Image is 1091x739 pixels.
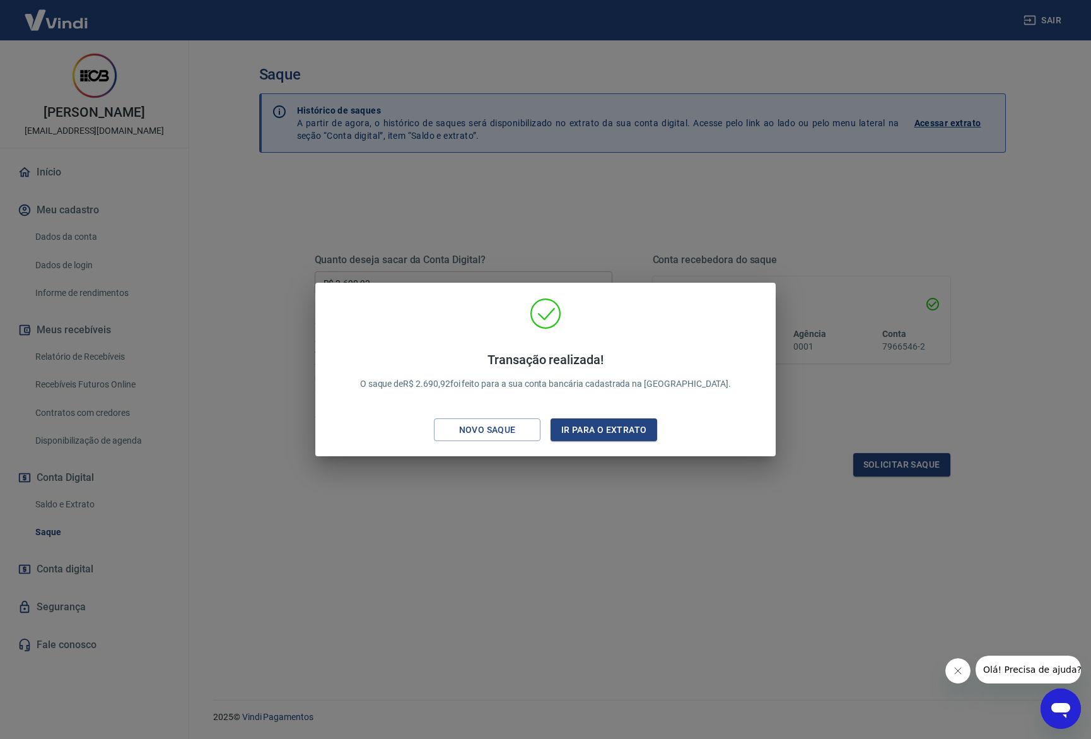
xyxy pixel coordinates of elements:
h4: Transação realizada! [360,352,732,367]
iframe: Botão para abrir a janela de mensagens [1041,689,1081,729]
button: Novo saque [434,418,540,442]
span: Olá! Precisa de ajuda? [8,9,106,19]
iframe: Fechar mensagem [945,658,971,683]
iframe: Mensagem da empresa [976,656,1081,683]
p: O saque de R$ 2.690,92 foi feito para a sua conta bancária cadastrada na [GEOGRAPHIC_DATA]. [360,352,732,391]
div: Novo saque [444,422,531,438]
button: Ir para o extrato [551,418,657,442]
